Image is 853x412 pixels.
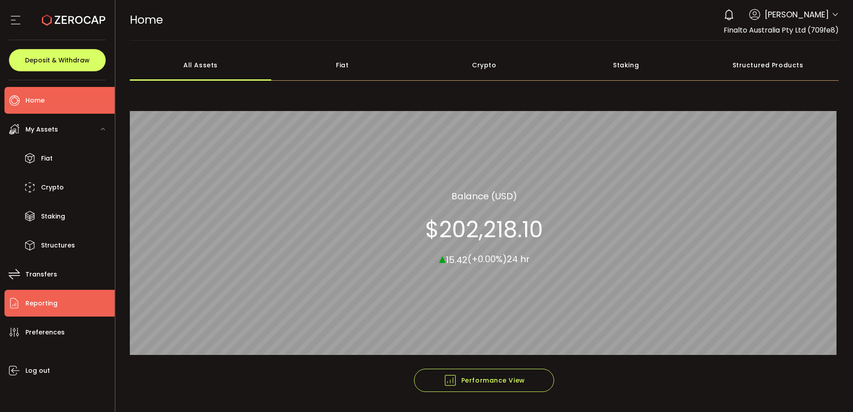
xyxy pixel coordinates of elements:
span: 24 hr [507,253,530,265]
span: Home [25,94,45,107]
span: (+0.00%) [468,253,507,265]
div: All Assets [130,49,272,81]
section: $202,218.10 [425,216,543,243]
button: Performance View [414,369,554,392]
span: 15.42 [446,253,468,266]
iframe: Chat Widget [808,369,853,412]
span: Log out [25,364,50,377]
span: Fiat [41,152,53,165]
span: My Assets [25,123,58,136]
span: [PERSON_NAME] [765,8,829,21]
div: Crypto [413,49,555,81]
div: Fiat [271,49,413,81]
span: Home [130,12,163,28]
span: Preferences [25,326,65,339]
div: Structured Products [697,49,839,81]
span: Staking [41,210,65,223]
span: ▴ [439,248,446,268]
div: Staking [555,49,697,81]
span: Reporting [25,297,58,310]
button: Deposit & Withdraw [9,49,106,71]
span: Crypto [41,181,64,194]
span: Deposit & Withdraw [25,57,90,63]
span: Transfers [25,268,57,281]
section: Balance (USD) [451,189,517,202]
span: Performance View [443,374,525,387]
span: Finalto Australia Pty Ltd (709fe8) [724,25,839,35]
span: Structures [41,239,75,252]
